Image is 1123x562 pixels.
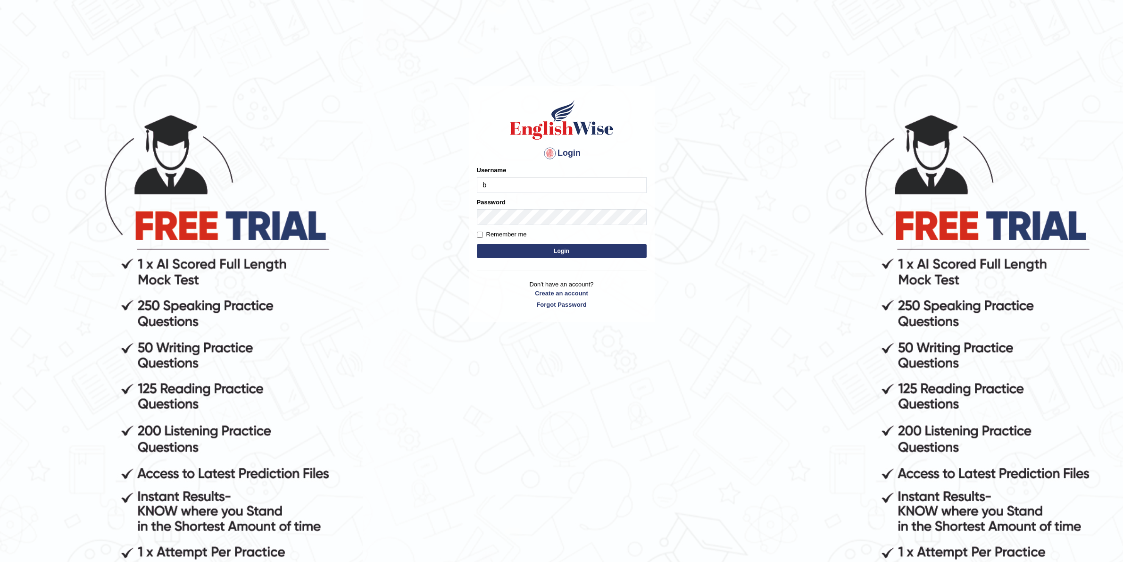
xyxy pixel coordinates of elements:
h4: Login [477,146,647,161]
label: Remember me [477,230,527,239]
label: Username [477,166,507,175]
a: Forgot Password [477,300,647,309]
p: Don't have an account? [477,280,647,309]
button: Login [477,244,647,258]
img: Logo of English Wise sign in for intelligent practice with AI [508,99,616,141]
a: Create an account [477,289,647,298]
input: Remember me [477,232,483,238]
label: Password [477,198,506,207]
